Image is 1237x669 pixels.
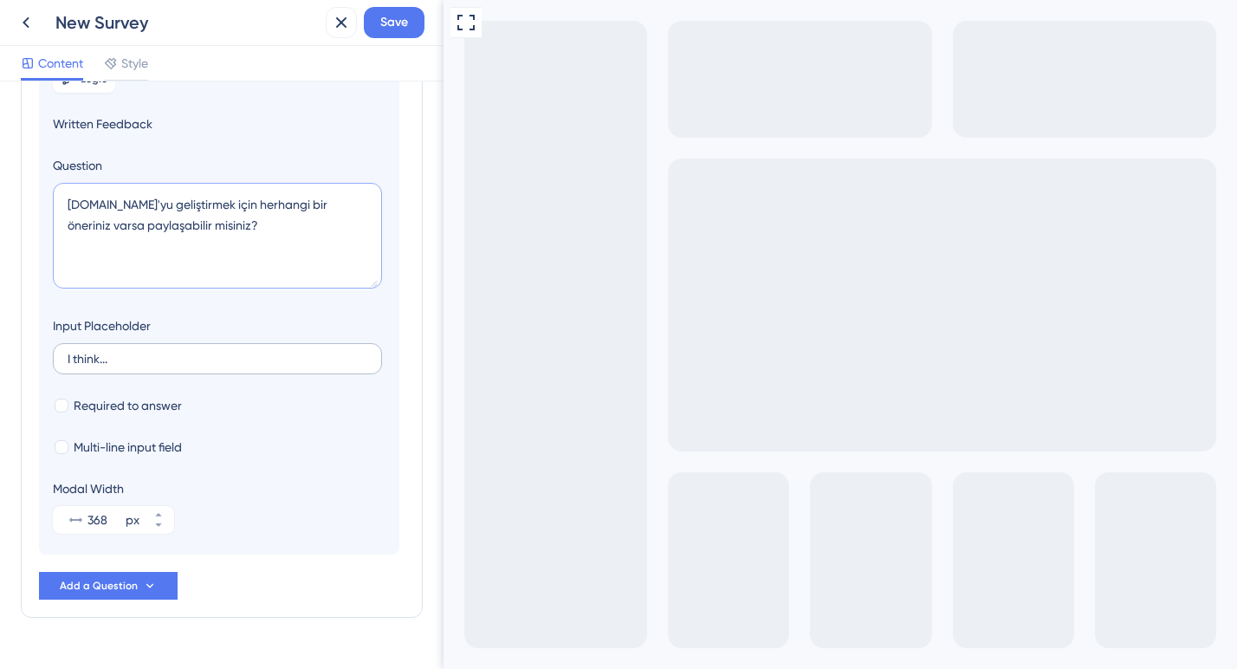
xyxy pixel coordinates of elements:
[87,510,122,530] input: px
[126,510,139,530] div: px
[380,12,408,33] span: Save
[83,140,236,159] input: I think...
[55,10,319,35] div: New Survey
[74,395,182,416] span: Required to answer
[143,520,174,534] button: px
[21,85,305,127] div: [DOMAIN_NAME]'yu geliştirmek için herhangi bir öneriniz varsa paylaşabilir misiniz?
[74,437,182,458] span: Multi-line input field
[60,579,138,593] span: Add a Question
[53,155,385,176] label: Question
[53,315,151,336] div: Input Placeholder
[53,183,382,289] textarea: [DOMAIN_NAME]'yu geliştirmek için herhangi bir öneriniz varsa paylaşabilir misiniz?
[143,506,174,520] button: px
[121,53,148,74] span: Style
[364,7,424,38] button: Save
[39,572,178,600] button: Add a Question
[53,114,385,134] span: Written Feedback
[129,172,190,195] button: Submit survey
[68,353,367,365] input: Type a placeholder
[38,53,83,74] span: Content
[53,478,174,499] div: Modal Width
